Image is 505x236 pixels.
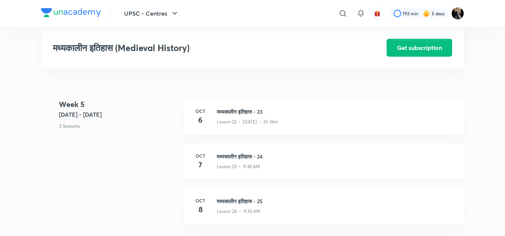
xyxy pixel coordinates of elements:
img: Company Logo [41,8,101,17]
p: Lesson 24 • 11:30 AM [217,208,260,215]
h6: Oct [193,108,208,114]
h3: मध्यकालीन इतिहास (Medieval History) [53,43,344,53]
a: Oct8मध्यकालीन इतिहास - 25Lesson 24 • 11:30 AM [184,188,464,233]
h6: Oct [193,152,208,159]
button: UPSC - Centres [120,6,184,21]
h3: मध्यकालीन इतिहास - 24 [217,152,455,160]
h3: मध्यकालीन इतिहास - 23 [217,108,455,116]
img: avatar [374,10,381,17]
p: Lesson 23 • 11:30 AM [217,163,260,170]
h5: [DATE] - [DATE] [59,110,178,119]
h4: 8 [193,204,208,215]
a: Oct7मध्यकालीन इतिहास - 24Lesson 23 • 11:30 AM [184,144,464,188]
img: amit tripathi [451,7,464,20]
h6: Oct [193,197,208,204]
h4: 6 [193,114,208,126]
button: Get subscription [387,39,452,57]
h4: 7 [193,159,208,170]
button: avatar [371,7,383,19]
p: 3 lessons [59,122,178,130]
h3: मध्यकालीन इतिहास - 25 [217,197,455,205]
h4: Week 5 [59,99,178,110]
a: Oct6मध्यकालीन इतिहास - 23Lesson 22 • [DATE] • 2h 34m [184,99,464,144]
img: streak [423,10,430,17]
p: Lesson 22 • [DATE] • 2h 34m [217,119,278,125]
a: Company Logo [41,8,101,19]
